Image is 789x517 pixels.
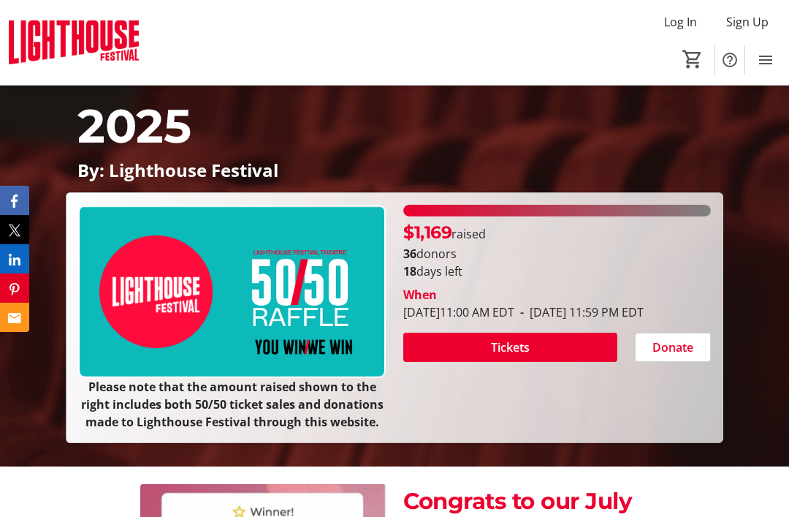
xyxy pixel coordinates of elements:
span: - [514,304,530,320]
span: Log In [664,13,697,31]
button: Menu [751,45,780,75]
img: Campaign CTA Media Photo [78,205,386,378]
p: By: Lighthouse Festival [77,161,712,180]
p: raised [403,219,486,245]
span: $1,169 [403,222,451,243]
span: 18 [403,263,416,279]
b: 36 [403,246,416,262]
span: [DATE] 11:59 PM EDT [514,304,644,320]
button: Help [715,45,744,75]
button: Donate [635,333,711,362]
span: [DATE] 11:00 AM EDT [403,304,514,320]
p: donors [403,245,711,263]
img: Lighthouse Festival's Logo [9,6,139,79]
button: Cart [679,46,706,72]
p: days left [403,263,711,280]
div: 100% of fundraising goal reached [403,205,711,216]
button: Sign Up [714,10,780,34]
div: When [403,286,437,303]
span: Tickets [491,339,530,356]
span: Sign Up [726,13,769,31]
strong: Please note that the amount raised shown to the right includes both 50/50 ticket sales and donati... [81,379,384,430]
button: Log In [652,10,709,34]
button: Tickets [403,333,617,362]
span: Donate [652,339,693,356]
